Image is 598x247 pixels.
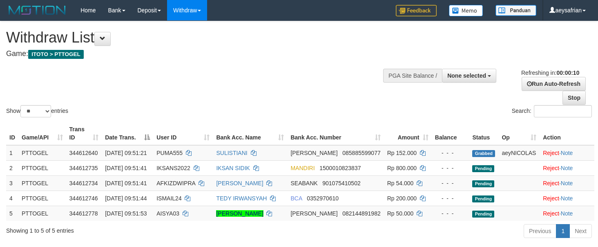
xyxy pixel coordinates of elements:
[18,122,66,145] th: Game/API: activate to sort column ascending
[6,160,18,175] td: 2
[20,105,51,117] select: Showentries
[156,150,183,156] span: PUMA555
[472,180,494,187] span: Pending
[556,224,570,238] a: 1
[216,195,267,202] a: TEDY IRWANSYAH
[543,180,559,186] a: Reject
[472,211,494,218] span: Pending
[342,150,380,156] span: Copy 085885599077 to clipboard
[435,149,466,157] div: - - -
[561,165,573,171] a: Note
[6,4,68,16] img: MOTION_logo.png
[512,105,592,117] label: Search:
[540,206,594,221] td: ·
[556,70,579,76] strong: 00:00:10
[69,195,98,202] span: 344612746
[290,210,337,217] span: [PERSON_NAME]
[6,175,18,191] td: 3
[569,224,592,238] a: Next
[498,122,540,145] th: Op: activate to sort column ascending
[469,122,498,145] th: Status
[105,195,147,202] span: [DATE] 09:51:44
[521,70,579,76] span: Refreshing in:
[28,50,84,59] span: ITOTO > PTTOGEL
[216,180,263,186] a: [PERSON_NAME]
[387,150,417,156] span: Rp 152.000
[447,72,486,79] span: None selected
[319,165,361,171] span: Copy 1500010823837 to clipboard
[105,180,147,186] span: [DATE] 09:51:41
[6,50,390,58] h4: Game:
[6,105,68,117] label: Show entries
[540,145,594,161] td: ·
[307,195,339,202] span: Copy 0352970610 to clipboard
[534,105,592,117] input: Search:
[442,69,496,83] button: None selected
[156,165,190,171] span: IKSANS2022
[561,210,573,217] a: Note
[543,195,559,202] a: Reject
[396,5,437,16] img: Feedback.jpg
[102,122,153,145] th: Date Trans.: activate to sort column descending
[472,195,494,202] span: Pending
[18,145,66,161] td: PTTOGEL
[524,224,556,238] a: Previous
[156,180,195,186] span: AFKIZDWIPRA
[290,165,315,171] span: MANDIRI
[540,160,594,175] td: ·
[387,180,414,186] span: Rp 54.000
[216,210,263,217] a: [PERSON_NAME]
[6,223,243,235] div: Showing 1 to 5 of 5 entries
[435,209,466,218] div: - - -
[290,180,317,186] span: SEABANK
[472,165,494,172] span: Pending
[561,150,573,156] a: Note
[543,165,559,171] a: Reject
[561,195,573,202] a: Note
[543,150,559,156] a: Reject
[290,150,337,156] span: [PERSON_NAME]
[6,122,18,145] th: ID
[472,150,495,157] span: Grabbed
[156,210,179,217] span: AISYA03
[69,165,98,171] span: 344612735
[383,69,442,83] div: PGA Site Balance /
[498,145,540,161] td: aeyNICOLAS
[6,145,18,161] td: 1
[540,191,594,206] td: ·
[69,210,98,217] span: 344612778
[322,180,360,186] span: Copy 901075410502 to clipboard
[561,180,573,186] a: Note
[540,175,594,191] td: ·
[18,160,66,175] td: PTTOGEL
[69,150,98,156] span: 344612640
[156,195,181,202] span: ISMAIL24
[540,122,594,145] th: Action
[449,5,483,16] img: Button%20Memo.svg
[105,150,147,156] span: [DATE] 09:51:21
[18,175,66,191] td: PTTOGEL
[387,210,414,217] span: Rp 50.000
[69,180,98,186] span: 344612734
[6,206,18,221] td: 5
[522,77,586,91] a: Run Auto-Refresh
[387,165,417,171] span: Rp 800.000
[495,5,536,16] img: panduan.png
[216,165,250,171] a: IKSAN SIDIK
[287,122,384,145] th: Bank Acc. Number: activate to sort column ascending
[6,29,390,46] h1: Withdraw List
[432,122,469,145] th: Balance
[290,195,302,202] span: BCA
[213,122,287,145] th: Bank Acc. Name: activate to sort column ascending
[216,150,247,156] a: SULISTIANI
[562,91,586,105] a: Stop
[435,194,466,202] div: - - -
[153,122,213,145] th: User ID: activate to sort column ascending
[543,210,559,217] a: Reject
[387,195,417,202] span: Rp 200.000
[384,122,432,145] th: Amount: activate to sort column ascending
[18,206,66,221] td: PTTOGEL
[342,210,380,217] span: Copy 082144891982 to clipboard
[105,165,147,171] span: [DATE] 09:51:41
[66,122,102,145] th: Trans ID: activate to sort column ascending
